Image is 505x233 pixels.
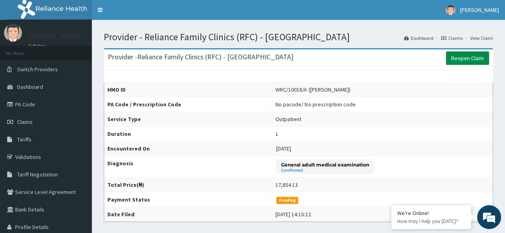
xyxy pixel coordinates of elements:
th: Payment Status [104,192,272,207]
a: Reopen Claim [446,51,489,65]
th: PA Code / Prescription Code [104,97,272,112]
th: Total Price(₦) [104,178,272,192]
small: Confirmed [281,168,369,172]
span: Pending [276,197,298,204]
div: 17,854.13 [275,181,298,189]
th: Service Type [104,112,272,127]
h3: Provider - Reliance Family Clinics (RFC) - [GEOGRAPHIC_DATA] [108,53,293,61]
span: Dashboard [17,83,43,90]
p: General adult medical examination [281,161,369,168]
a: Dashboard [404,35,434,41]
div: We're Online! [397,210,465,217]
th: HMO ID [104,82,272,97]
div: [DATE] 14:10:22 [275,210,311,218]
a: View Claim [470,35,493,41]
span: [PERSON_NAME] [460,6,499,14]
img: User Image [4,24,22,42]
th: Diagnosis [104,156,272,178]
div: WRC/10018/A ([PERSON_NAME]) [275,86,350,94]
p: [PERSON_NAME] [28,32,80,39]
th: Encountered On [104,141,272,156]
span: [DATE] [276,145,291,152]
div: 1 [275,130,278,138]
th: Date Filed [104,207,272,222]
span: Switch Providers [17,66,58,73]
span: Tariff Negotiation [17,171,58,178]
th: Duration [104,127,272,141]
a: Online [28,43,47,49]
div: Outpatient [275,115,301,123]
img: User Image [446,5,455,15]
a: Claims [441,35,463,41]
span: Claims [17,118,33,125]
h1: Provider - Reliance Family Clinics (RFC) - [GEOGRAPHIC_DATA] [104,32,493,42]
span: Tariffs [17,136,32,143]
p: How may I help you today? [397,218,465,225]
div: No pacode / No prescription code [275,100,355,108]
